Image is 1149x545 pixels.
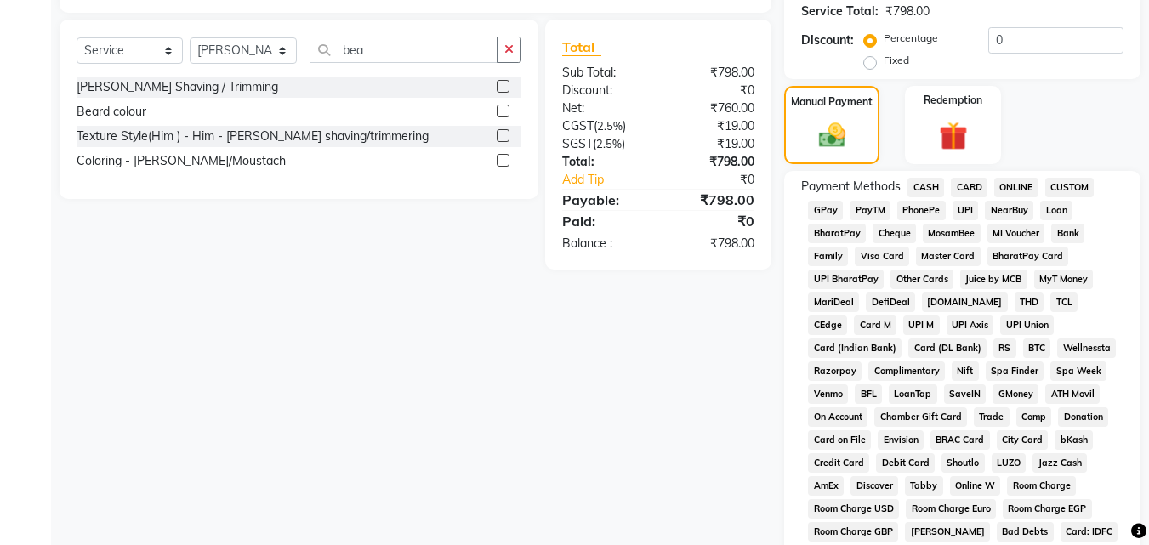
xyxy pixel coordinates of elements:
div: ( ) [549,117,658,135]
span: BharatPay Card [987,247,1069,266]
span: MI Voucher [987,224,1045,243]
span: Spa Week [1050,361,1106,381]
span: Jazz Cash [1032,453,1087,473]
span: On Account [808,407,867,427]
div: ₹0 [677,171,768,189]
div: ₹0 [658,82,767,99]
label: Manual Payment [791,94,873,110]
span: Payment Methods [801,178,901,196]
span: 2.5% [596,137,622,150]
span: SaveIN [944,384,987,404]
span: BTC [1023,338,1051,358]
span: CARD [951,178,987,197]
div: Net: [549,99,658,117]
span: Total [562,38,601,56]
span: RS [993,338,1016,358]
span: Chamber Gift Card [874,407,967,427]
div: Total: [549,153,658,171]
span: Card: IDFC [1061,522,1118,542]
span: Juice by MCB [960,270,1027,289]
span: Master Card [916,247,981,266]
span: ONLINE [994,178,1038,197]
span: Visa Card [855,247,909,266]
div: ₹19.00 [658,117,767,135]
span: SGST [562,136,593,151]
div: Coloring - [PERSON_NAME]/Moustach [77,152,286,170]
span: Nift [952,361,979,381]
div: ₹798.00 [658,190,767,210]
span: Room Charge USD [808,499,899,519]
span: Spa Finder [986,361,1044,381]
div: Paid: [549,211,658,231]
span: CUSTOM [1045,178,1095,197]
a: Add Tip [549,171,676,189]
span: GMoney [993,384,1038,404]
span: Discover [850,476,898,496]
span: Wellnessta [1057,338,1116,358]
span: UPI Union [1000,315,1054,335]
span: MyT Money [1034,270,1094,289]
span: MosamBee [923,224,981,243]
span: Card on File [808,430,871,450]
span: Venmo [808,384,848,404]
img: _gift.svg [930,118,976,153]
div: ₹19.00 [658,135,767,153]
span: BharatPay [808,224,866,243]
span: CASH [907,178,944,197]
span: BRAC Card [930,430,990,450]
span: UPI BharatPay [808,270,884,289]
span: UPI [953,201,979,220]
span: Room Charge Euro [906,499,996,519]
span: UPI Axis [947,315,994,335]
span: NearBuy [985,201,1033,220]
span: Envision [878,430,924,450]
span: Room Charge [1007,476,1076,496]
span: Credit Card [808,453,869,473]
span: MariDeal [808,292,859,312]
span: City Card [997,430,1049,450]
span: TCL [1050,292,1078,312]
label: Percentage [884,31,938,46]
div: Beard colour [77,103,146,121]
span: Online W [950,476,1001,496]
span: CEdge [808,315,847,335]
span: Cheque [873,224,916,243]
span: ATH Movil [1045,384,1100,404]
span: bKash [1055,430,1093,450]
div: ₹798.00 [658,64,767,82]
span: Loan [1040,201,1072,220]
span: Card M [854,315,896,335]
span: LUZO [992,453,1027,473]
span: Shoutlo [941,453,985,473]
span: PayTM [850,201,890,220]
span: AmEx [808,476,844,496]
div: Texture Style(Him ) - Him - [PERSON_NAME] shaving/trimmering [77,128,429,145]
input: Search or Scan [310,37,498,63]
span: THD [1015,292,1044,312]
div: Discount: [549,82,658,99]
span: 2.5% [597,119,623,133]
span: Debit Card [876,453,935,473]
span: Other Cards [890,270,953,289]
div: ₹798.00 [658,153,767,171]
span: Donation [1058,407,1108,427]
div: Discount: [801,31,854,49]
div: Sub Total: [549,64,658,82]
span: Comp [1016,407,1052,427]
span: Room Charge EGP [1003,499,1092,519]
label: Fixed [884,53,909,68]
span: Room Charge GBP [808,522,898,542]
div: Service Total: [801,3,879,20]
span: Card (DL Bank) [908,338,987,358]
span: DefiDeal [866,292,915,312]
span: Tabby [905,476,943,496]
span: Trade [974,407,1010,427]
div: ₹760.00 [658,99,767,117]
span: UPI M [903,315,940,335]
img: _cash.svg [811,120,854,150]
div: ₹798.00 [885,3,930,20]
span: [PERSON_NAME] [905,522,990,542]
span: Family [808,247,848,266]
span: Bad Debts [997,522,1054,542]
span: LoanTap [889,384,937,404]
